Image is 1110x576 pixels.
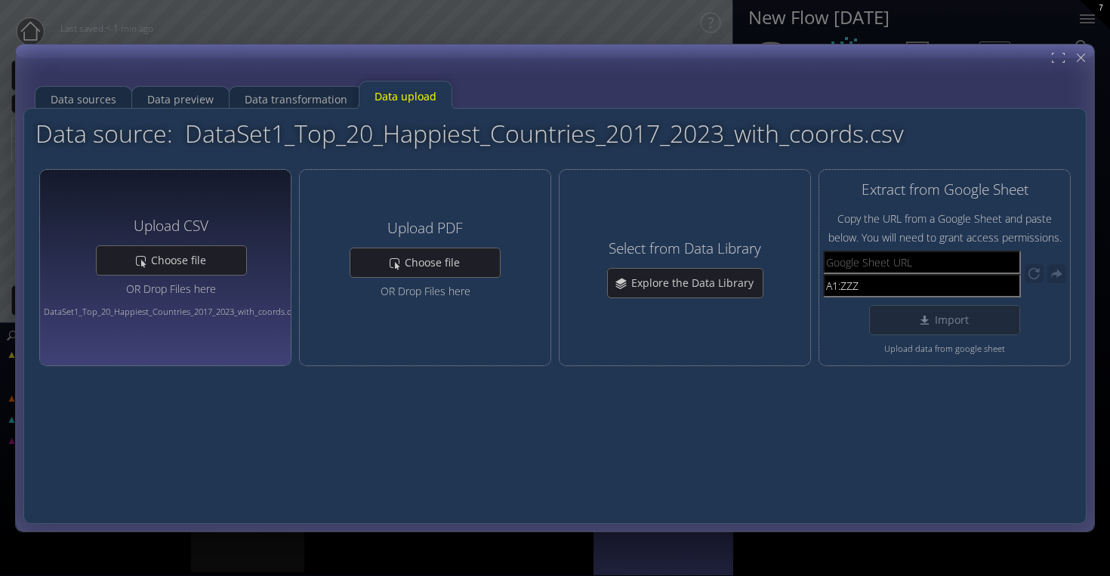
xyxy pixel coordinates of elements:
input: Google Sheet URL [823,251,1021,274]
span: DataSet1_Top_20_Happiest_Countries_2017_2023_with_coords.csv [44,302,298,321]
span: Copy the URL from a Google Sheet and paste below. You will need to grant access permissions. [823,209,1066,247]
h4: Upload CSV [134,218,208,234]
div: Data transformation [245,85,347,114]
div: Data upload [375,82,436,111]
h4: Upload PDF [387,220,463,236]
span: Explore the Data Library [631,276,763,291]
h4: Extract from Google Sheet [862,182,1028,198]
h2: Data source: DataSet1_Top_20_Happiest_Countries_2017_2023_with_coords.csv [35,120,904,146]
div: OR Drop Files here [350,282,501,300]
span: Upload data from google sheet [884,339,1005,358]
span: Choose file [150,253,215,268]
input: Range [823,274,1021,297]
div: Data sources [51,85,116,114]
div: Data preview [147,85,214,114]
div: OR Drop Files here [44,279,298,298]
span: Choose file [404,255,469,270]
h4: Select from Data Library [609,241,761,257]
